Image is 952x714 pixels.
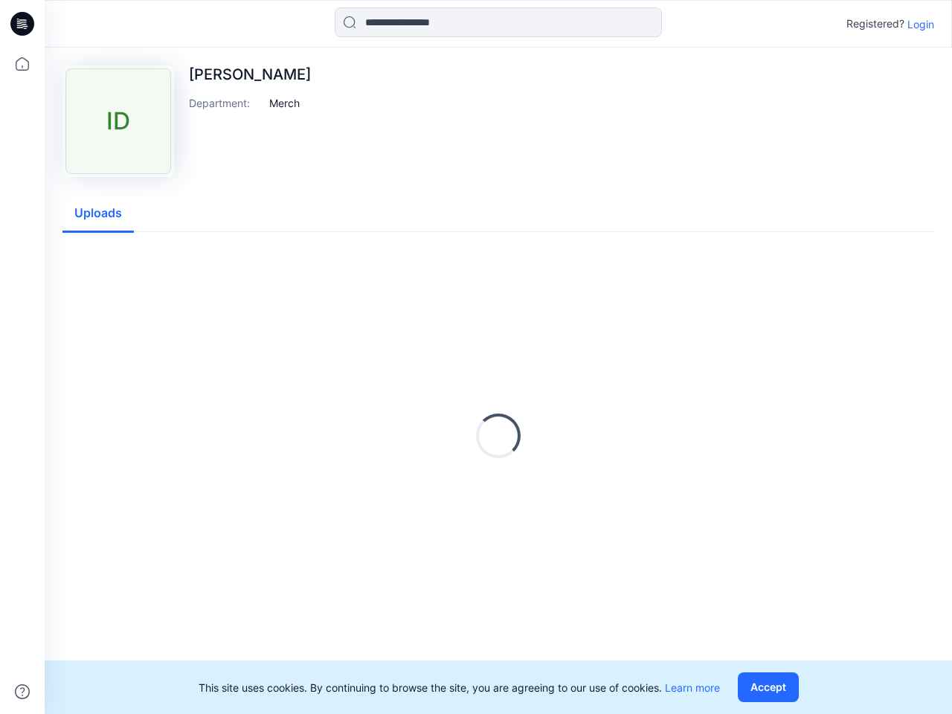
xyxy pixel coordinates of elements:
div: ID [65,68,171,174]
p: Department : [189,95,263,111]
button: Accept [738,672,799,702]
p: Merch [269,95,300,111]
p: This site uses cookies. By continuing to browse the site, you are agreeing to our use of cookies. [199,680,720,695]
p: Login [907,16,934,32]
a: Learn more [665,681,720,694]
p: Registered? [846,15,904,33]
p: [PERSON_NAME] [189,65,311,83]
button: Uploads [62,195,134,233]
